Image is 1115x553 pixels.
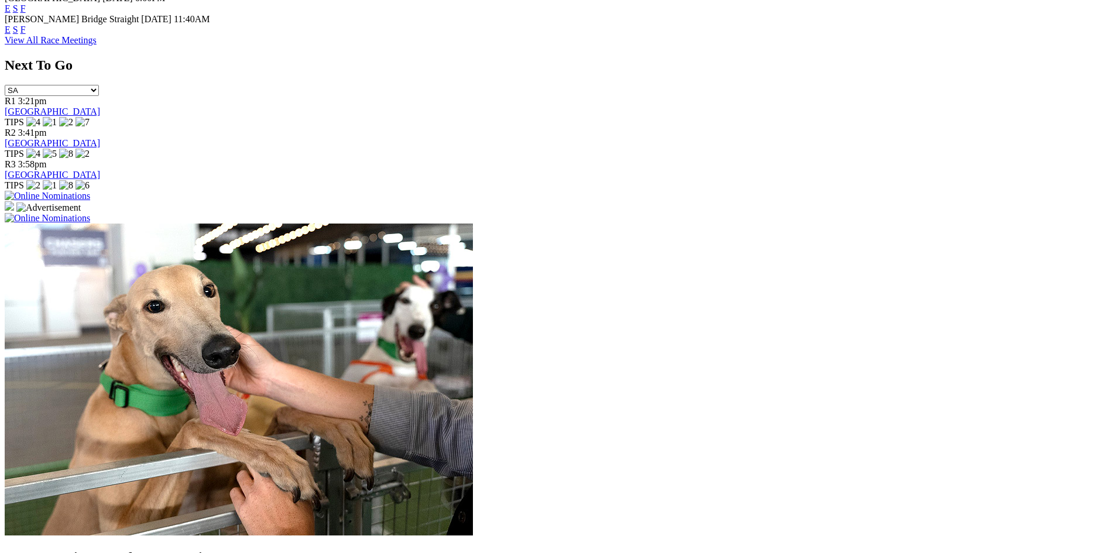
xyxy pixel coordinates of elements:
[59,149,73,159] img: 8
[174,14,210,24] span: 11:40AM
[141,14,171,24] span: [DATE]
[59,180,73,191] img: 8
[5,170,100,180] a: [GEOGRAPHIC_DATA]
[43,180,57,191] img: 1
[16,202,81,213] img: Advertisement
[5,35,97,45] a: View All Race Meetings
[76,180,90,191] img: 6
[76,149,90,159] img: 2
[5,57,1110,73] h2: Next To Go
[13,4,18,13] a: S
[18,159,47,169] span: 3:58pm
[26,117,40,128] img: 4
[20,25,26,35] a: F
[5,14,139,24] span: [PERSON_NAME] Bridge Straight
[5,107,100,116] a: [GEOGRAPHIC_DATA]
[5,180,24,190] span: TIPS
[5,149,24,159] span: TIPS
[18,128,47,138] span: 3:41pm
[43,149,57,159] img: 5
[5,117,24,127] span: TIPS
[5,138,100,148] a: [GEOGRAPHIC_DATA]
[5,159,16,169] span: R3
[26,180,40,191] img: 2
[20,4,26,13] a: F
[5,224,473,535] img: Westy_Cropped.jpg
[13,25,18,35] a: S
[5,201,14,211] img: 15187_Greyhounds_GreysPlayCentral_Resize_SA_WebsiteBanner_300x115_2025.jpg
[5,191,90,201] img: Online Nominations
[59,117,73,128] img: 2
[43,117,57,128] img: 1
[5,4,11,13] a: E
[5,25,11,35] a: E
[18,96,47,106] span: 3:21pm
[5,213,90,224] img: Online Nominations
[26,149,40,159] img: 4
[5,128,16,138] span: R2
[76,117,90,128] img: 7
[5,96,16,106] span: R1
